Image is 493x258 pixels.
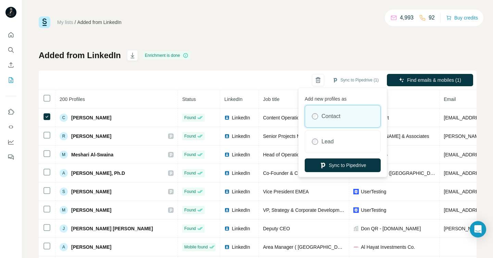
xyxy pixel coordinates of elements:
[5,59,16,71] button: Enrich CSV
[224,207,230,213] img: LinkedIn logo
[71,188,111,195] span: [PERSON_NAME]
[71,151,113,158] span: Meshari Al-Swaina
[184,244,208,250] span: Mobile found
[321,138,334,146] label: Lead
[232,114,250,121] span: LinkedIn
[184,207,196,213] span: Found
[232,151,250,158] span: LinkedIn
[60,206,68,214] div: M
[71,207,111,214] span: [PERSON_NAME]
[39,16,50,28] img: Surfe Logo
[60,224,68,233] div: J
[182,96,196,102] span: Status
[60,114,68,122] div: C
[407,77,461,83] span: Find emails & mobiles (1)
[232,225,250,232] span: LinkedIn
[224,226,230,231] img: LinkedIn logo
[5,7,16,18] img: Avatar
[224,96,242,102] span: LinkedIn
[224,244,230,250] img: LinkedIn logo
[5,106,16,118] button: Use Surfe on LinkedIn
[361,133,429,140] span: [PERSON_NAME] & Associates
[5,151,16,163] button: Feedback
[429,14,435,22] p: 92
[184,225,196,232] span: Found
[5,29,16,41] button: Quick start
[263,115,338,120] span: Content Operations Lead - Football
[71,133,111,140] span: [PERSON_NAME]
[71,114,111,121] span: [PERSON_NAME]
[71,244,111,250] span: [PERSON_NAME]
[143,51,190,60] div: Enrichment is done
[77,19,122,26] div: Added from LinkedIn
[361,188,386,195] span: UserTesting
[263,226,290,231] span: Deputy CEO
[232,188,250,195] span: LinkedIn
[232,133,250,140] span: LinkedIn
[263,170,315,176] span: Co-Founder & Chairman
[60,243,68,251] div: A
[444,96,456,102] span: Email
[71,170,125,177] span: [PERSON_NAME], Ph.D
[263,244,349,250] span: Area Manager ( [GEOGRAPHIC_DATA])
[60,96,85,102] span: 200 Profiles
[263,96,279,102] span: Job title
[232,170,250,177] span: LinkedIn
[328,75,383,85] button: Sync to Pipedrive (1)
[60,188,68,196] div: S
[224,133,230,139] img: LinkedIn logo
[184,189,196,195] span: Found
[60,132,68,140] div: R
[60,151,68,159] div: M
[400,14,414,22] p: 4,993
[353,207,359,213] img: company-logo
[263,207,346,213] span: VP, Strategy & Corporate Development
[5,136,16,148] button: Dashboard
[184,115,196,121] span: Found
[71,225,153,232] span: [PERSON_NAME] [PERSON_NAME]
[361,207,386,214] span: UserTesting
[224,115,230,120] img: LinkedIn logo
[224,152,230,157] img: LinkedIn logo
[263,152,383,157] span: Head of Operations / SAFE Academy for Higher Training
[57,20,73,25] a: My lists
[60,169,68,177] div: A
[361,170,435,177] span: Asas Capital ([GEOGRAPHIC_DATA])
[353,244,359,250] img: company-logo
[263,189,309,194] span: Vice President EMEA
[75,19,76,26] li: /
[232,244,250,250] span: LinkedIn
[305,158,381,172] button: Sync to Pipedrive
[184,133,196,139] span: Found
[387,74,473,86] button: Find emails & mobiles (1)
[184,152,196,158] span: Found
[232,207,250,214] span: LinkedIn
[361,244,415,250] span: Al Hayat Investments Co.
[5,121,16,133] button: Use Surfe API
[305,93,381,102] p: Add new profiles as
[184,170,196,176] span: Found
[5,44,16,56] button: Search
[224,170,230,176] img: LinkedIn logo
[470,221,486,237] div: Open Intercom Messenger
[224,189,230,194] img: LinkedIn logo
[353,189,359,194] img: company-logo
[5,74,16,86] button: My lists
[263,133,316,139] span: Senior Projects Manager
[361,225,421,232] span: Don QR - [DOMAIN_NAME]
[446,13,478,23] button: Buy credits
[39,50,121,61] h1: Added from LinkedIn
[321,112,340,120] label: Contact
